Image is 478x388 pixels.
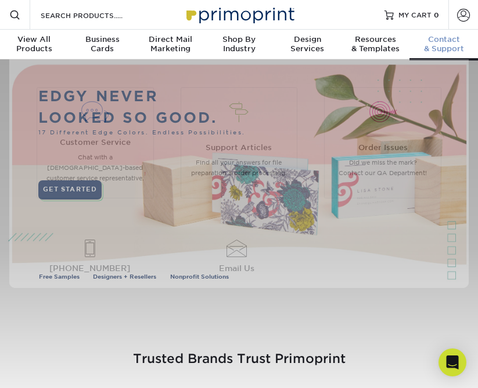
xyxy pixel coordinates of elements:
[190,142,289,153] span: Support Articles
[409,35,478,54] div: & Support
[176,87,303,198] a: Support Articles Find all your answers for file preparation & order processing.
[166,240,308,274] a: Email Us
[190,158,289,179] p: Find all your answers for file preparation & order processing.
[342,35,410,54] div: & Templates
[398,10,432,20] span: MY CART
[434,10,439,19] span: 0
[333,158,432,179] p: Did we miss the mark? Contact our QA Department!
[181,2,297,27] img: Primoprint
[136,30,205,60] a: Direct MailMarketing
[69,35,137,44] span: Business
[136,35,205,44] span: Direct Mail
[319,87,446,198] a: Order Issues Did we miss the mark? Contact our QA Department!
[46,137,145,148] span: Customer Service
[342,35,410,44] span: Resources
[342,30,410,60] a: Resources& Templates
[69,30,137,60] a: BusinessCards
[273,35,342,54] div: Services
[32,87,159,198] a: Customer Service Chat with a [DEMOGRAPHIC_DATA]-based customer service representative.
[46,152,145,184] p: Chat with a [DEMOGRAPHIC_DATA]-based customer service representative.
[69,35,137,54] div: Cards
[166,262,308,274] span: Email Us
[409,35,478,44] span: Contact
[205,35,274,44] span: Shop By
[333,142,432,153] span: Order Issues
[19,262,161,274] span: [PHONE_NUMBER]
[439,348,466,376] div: Open Intercom Messenger
[273,35,342,44] span: Design
[205,30,274,60] a: Shop ByIndustry
[19,240,161,274] a: [PHONE_NUMBER]
[39,8,153,22] input: SEARCH PRODUCTS.....
[273,30,342,60] a: DesignServices
[409,30,478,60] a: Contact& Support
[136,35,205,54] div: Marketing
[205,35,274,54] div: Industry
